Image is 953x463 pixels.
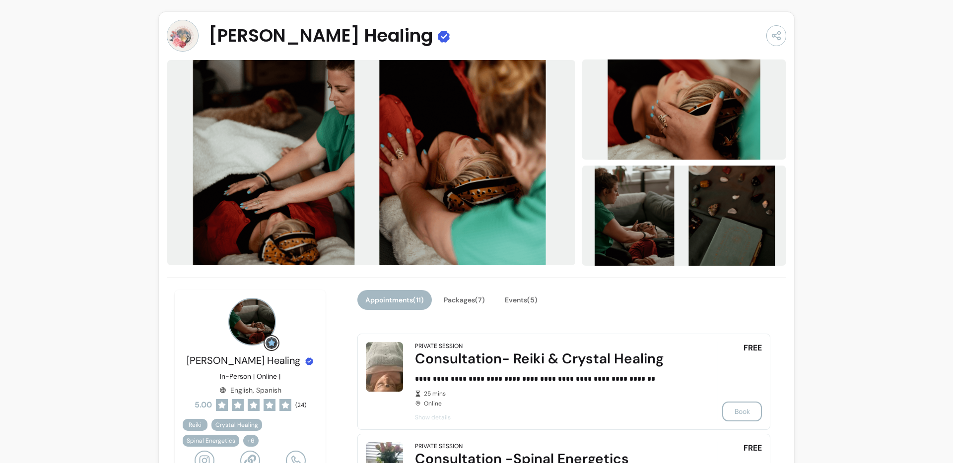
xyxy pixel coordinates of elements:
[415,442,463,450] div: Private Session
[366,342,403,392] img: Consultation- Reiki & Crystal Healing
[357,290,432,310] button: Appointments(11)
[424,390,690,398] span: 25 mins
[219,385,281,395] div: English, Spanish
[245,437,257,445] span: + 6
[582,165,786,267] img: image-2
[215,421,258,429] span: Crystal Healing
[266,337,277,349] img: Grow
[208,26,433,46] span: [PERSON_NAME] Healing
[415,342,463,350] div: Private Session
[187,354,300,367] span: [PERSON_NAME] Healing
[220,371,280,381] p: In-Person | Online |
[415,390,690,407] div: Online
[497,290,545,310] button: Events(5)
[189,421,202,429] span: Reiki
[295,401,306,409] span: ( 24 )
[415,413,690,421] span: Show details
[744,342,762,354] span: FREE
[436,290,493,310] button: Packages(7)
[167,59,576,266] img: image-0
[187,437,235,445] span: Spinal Energetics
[582,58,786,161] img: image-1
[195,399,212,411] span: 5.00
[415,350,690,368] div: Consultation- Reiki & Crystal Healing
[228,298,276,346] img: Provider image
[744,442,762,454] span: FREE
[167,20,199,52] img: Provider image
[722,402,762,421] button: Book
